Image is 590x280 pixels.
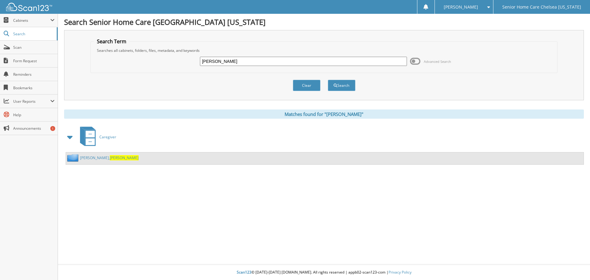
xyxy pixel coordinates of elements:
[13,72,55,77] span: Reminders
[293,80,320,91] button: Clear
[444,5,478,9] span: [PERSON_NAME]
[237,270,251,275] span: Scan123
[94,48,554,53] div: Searches all cabinets, folders, files, metadata, and keywords
[58,265,590,280] div: © [DATE]-[DATE] [DOMAIN_NAME]. All rights reserved | appb02-scan123-com |
[110,155,139,160] span: [PERSON_NAME]
[6,3,52,11] img: scan123-logo-white.svg
[13,99,50,104] span: User Reports
[13,112,55,117] span: Help
[424,59,451,64] span: Advanced Search
[13,45,55,50] span: Scan
[64,109,584,119] div: Matches found for "[PERSON_NAME]"
[76,125,116,149] a: Caregiver
[67,154,80,162] img: folder2.png
[13,85,55,90] span: Bookmarks
[502,5,581,9] span: Senior Home Care Chelsea [US_STATE]
[80,155,139,160] a: [PERSON_NAME],[PERSON_NAME]
[13,58,55,63] span: Form Request
[389,270,412,275] a: Privacy Policy
[13,18,50,23] span: Cabinets
[50,126,55,131] div: 1
[99,134,116,140] span: Caregiver
[64,17,584,27] h1: Search Senior Home Care [GEOGRAPHIC_DATA] [US_STATE]
[13,31,54,36] span: Search
[328,80,355,91] button: Search
[94,38,129,45] legend: Search Term
[13,126,55,131] span: Announcements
